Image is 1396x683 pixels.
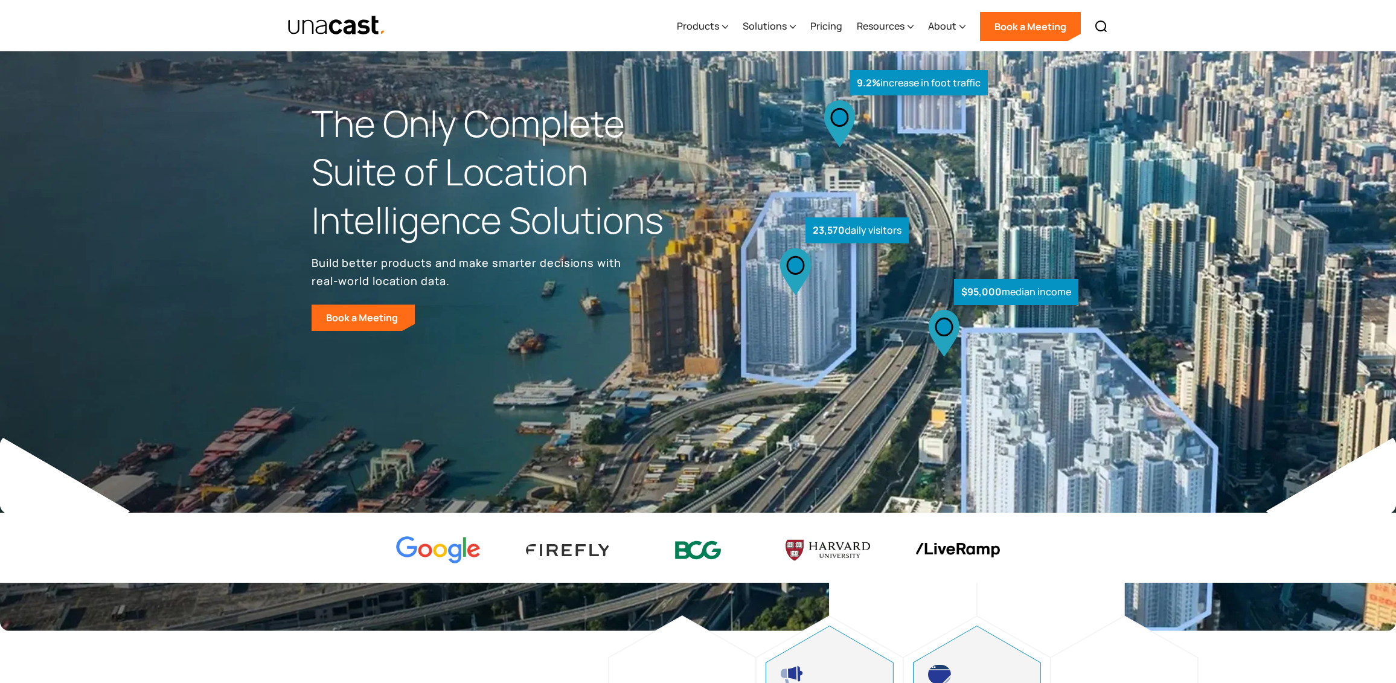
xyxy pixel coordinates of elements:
[312,100,698,244] h1: The Only Complete Suite of Location Intelligence Solutions
[915,543,1000,558] img: liveramp logo
[857,2,914,51] div: Resources
[1094,19,1109,34] img: Search icon
[928,19,956,33] div: About
[805,217,909,243] div: daily visitors
[857,19,905,33] div: Resources
[656,533,740,568] img: BCG logo
[810,2,842,51] a: Pricing
[928,2,965,51] div: About
[287,15,386,36] a: home
[526,544,610,556] img: Firefly Advertising logo
[850,70,988,96] div: increase in foot traffic
[954,279,1078,305] div: median income
[743,19,787,33] div: Solutions
[396,536,481,565] img: Google logo Color
[312,304,415,331] a: Book a Meeting
[786,536,870,565] img: Harvard U logo
[743,2,796,51] div: Solutions
[312,254,626,290] p: Build better products and make smarter decisions with real-world location data.
[961,285,1002,298] strong: $95,000
[677,2,728,51] div: Products
[980,12,1081,41] a: Book a Meeting
[677,19,719,33] div: Products
[813,223,845,237] strong: 23,570
[857,76,880,89] strong: 9.2%
[287,15,386,36] img: Unacast text logo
